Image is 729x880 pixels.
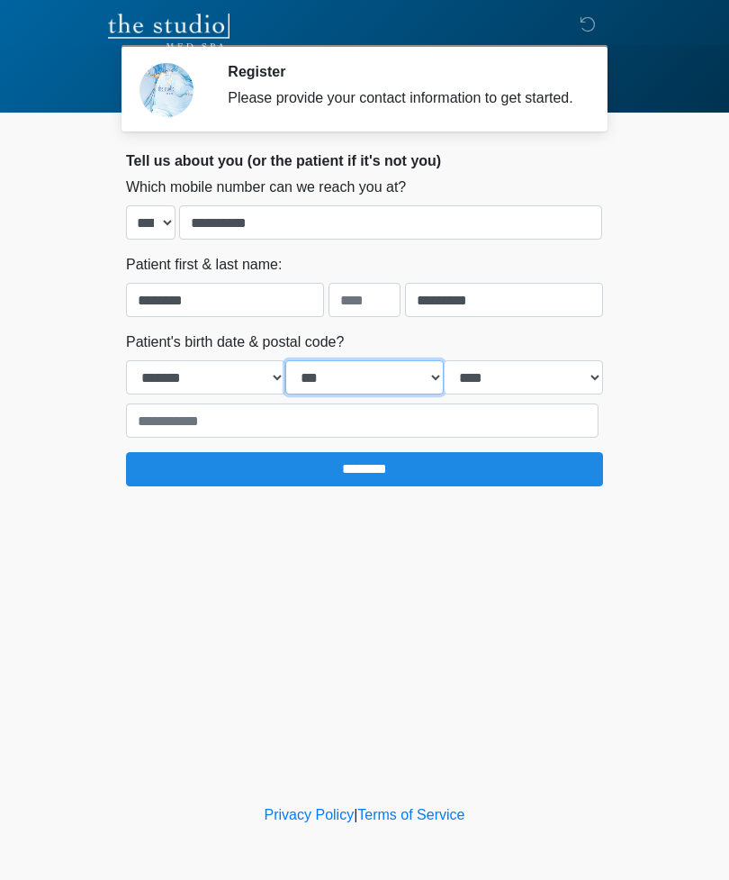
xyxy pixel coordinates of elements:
h2: Register [228,63,576,80]
label: Patient first & last name: [126,254,282,276]
h2: Tell us about you (or the patient if it's not you) [126,152,603,169]
img: Agent Avatar [139,63,193,117]
label: Which mobile number can we reach you at? [126,177,406,198]
div: Please provide your contact information to get started. [228,87,576,109]
label: Patient's birth date & postal code? [126,331,344,353]
a: | [354,807,357,822]
a: Privacy Policy [265,807,355,822]
img: The Studio Med Spa Logo [108,14,229,50]
a: Terms of Service [357,807,464,822]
